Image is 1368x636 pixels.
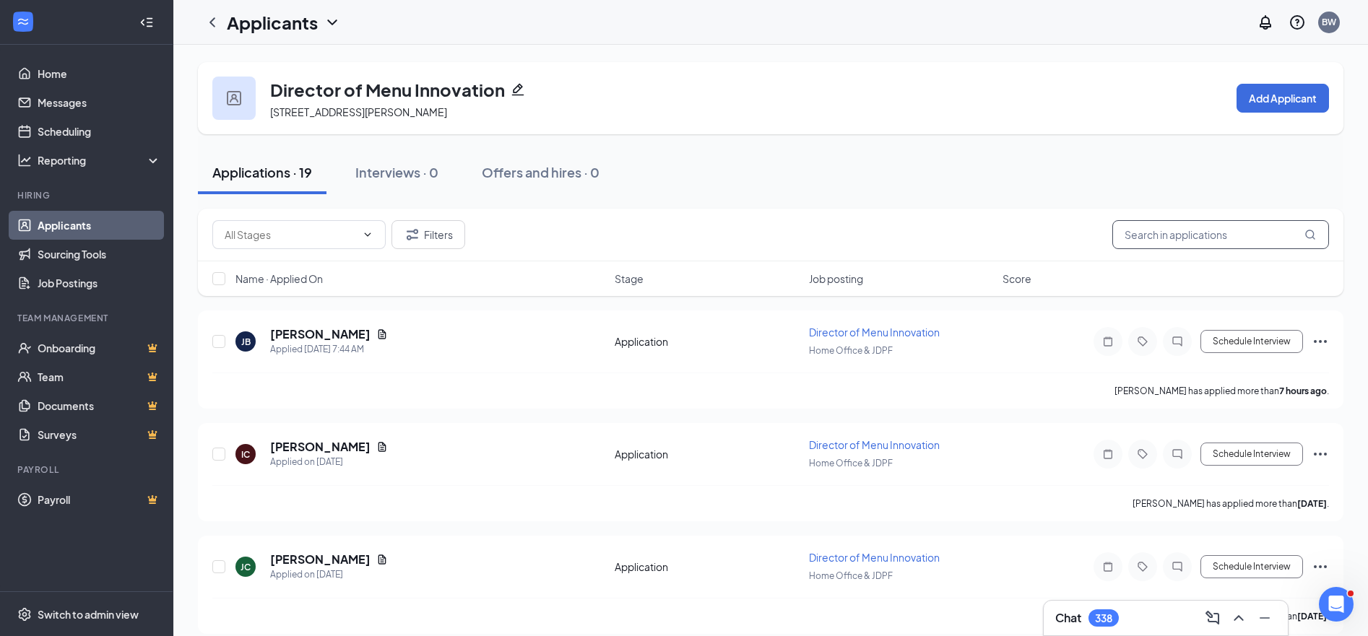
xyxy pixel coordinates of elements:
svg: Filter [404,226,421,243]
div: Offers and hires · 0 [482,163,599,181]
a: PayrollCrown [38,485,161,514]
svg: Note [1099,336,1117,347]
span: Stage [615,271,644,286]
svg: Ellipses [1312,445,1329,463]
svg: Note [1099,561,1117,572]
a: Home [38,59,161,88]
a: SurveysCrown [38,420,161,449]
div: Applied on [DATE] [270,455,388,469]
button: Schedule Interview [1200,555,1303,578]
div: Application [615,447,800,461]
svg: ChevronUp [1230,609,1247,627]
b: 7 hours ago [1279,385,1327,396]
svg: WorkstreamLogo [16,14,30,29]
svg: Ellipses [1312,333,1329,350]
svg: QuestionInfo [1289,14,1306,31]
svg: Tag [1134,336,1151,347]
svg: Pencil [511,82,525,97]
svg: Document [376,328,388,340]
p: [PERSON_NAME] has applied more than . [1133,497,1329,510]
svg: ChevronDown [324,14,341,31]
b: [DATE] [1297,498,1327,509]
span: Score [1003,271,1031,286]
a: OnboardingCrown [38,334,161,362]
button: Schedule Interview [1200,443,1303,466]
div: Application [615,559,800,574]
button: ComposeMessage [1201,606,1224,630]
a: Job Postings [38,269,161,297]
svg: ComposeMessage [1204,609,1221,627]
svg: ChevronLeft [204,14,221,31]
svg: Document [376,441,388,453]
button: Schedule Interview [1200,330,1303,353]
svg: Settings [17,607,32,622]
svg: Note [1099,448,1117,460]
a: Messages [38,88,161,117]
div: Hiring [17,189,158,201]
svg: Collapse [139,15,154,30]
h3: Chat [1055,610,1081,626]
div: JB [241,336,251,348]
span: Name · Applied On [235,271,323,286]
input: Search in applications [1112,220,1329,249]
svg: Tag [1134,448,1151,460]
div: Reporting [38,153,162,167]
h3: Director of Menu Innovation [270,77,505,102]
h5: [PERSON_NAME] [270,552,371,567]
svg: ChatInactive [1169,448,1186,460]
svg: Notifications [1257,14,1274,31]
a: Sourcing Tools [38,240,161,269]
iframe: Intercom live chat [1319,587,1354,622]
div: Interviews · 0 [355,163,438,181]
b: [DATE] [1297,611,1327,622]
div: BW [1322,16,1336,28]
h1: Applicants [227,10,318,35]
span: Home Office & JDPF [809,458,893,469]
a: Scheduling [38,117,161,146]
input: All Stages [225,227,356,243]
svg: Ellipses [1312,558,1329,575]
a: Applicants [38,211,161,240]
div: IC [241,448,250,461]
div: 338 [1095,612,1112,624]
a: TeamCrown [38,362,161,391]
svg: Analysis [17,153,32,167]
span: Home Office & JDPF [809,345,893,356]
span: Home Office & JDPF [809,570,893,581]
div: Applications · 19 [212,163,312,181]
img: user icon [227,91,241,105]
span: Job posting [809,271,863,286]
svg: MagnifyingGlass [1304,229,1316,240]
div: Application [615,334,800,349]
svg: ChatInactive [1169,561,1186,572]
h5: [PERSON_NAME] [270,326,371,342]
svg: Document [376,554,388,565]
svg: ChatInactive [1169,336,1186,347]
div: Applied [DATE] 7:44 AM [270,342,388,357]
button: Add Applicant [1237,84,1329,113]
div: JC [241,561,251,573]
svg: ChevronDown [362,229,373,240]
span: Director of Menu Innovation [809,551,940,564]
button: ChevronUp [1227,606,1250,630]
div: Payroll [17,463,158,476]
span: [STREET_ADDRESS][PERSON_NAME] [270,105,447,118]
a: DocumentsCrown [38,391,161,420]
h5: [PERSON_NAME] [270,439,371,455]
svg: Minimize [1256,609,1273,627]
div: Team Management [17,312,158,324]
div: Switch to admin view [38,607,139,622]
button: Minimize [1253,606,1276,630]
div: Applied on [DATE] [270,567,388,582]
span: Director of Menu Innovation [809,438,940,451]
button: Filter Filters [391,220,465,249]
p: [PERSON_NAME] has applied more than . [1114,385,1329,397]
svg: Tag [1134,561,1151,572]
span: Director of Menu Innovation [809,326,940,339]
